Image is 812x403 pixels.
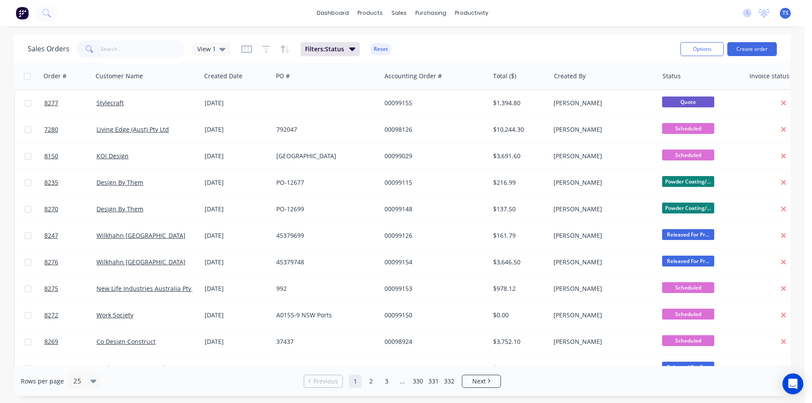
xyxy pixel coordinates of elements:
span: 8269 [44,337,58,346]
div: Customer Name [96,72,143,80]
span: 8272 [44,311,58,320]
ul: Pagination [300,375,504,388]
div: $216.99 [493,178,544,187]
a: Design By Them [96,205,143,213]
a: New Life Industries Australia Pty Ltd [96,284,202,293]
div: 00099154 [384,258,481,266]
div: 00099155 [384,99,481,107]
div: 00099115 [384,178,481,187]
div: $161.79 [493,231,544,240]
span: 8247 [44,231,58,240]
a: Wilkhahn [GEOGRAPHIC_DATA] [96,258,186,266]
a: 8276 [44,249,96,275]
span: Scheduled [662,150,714,160]
a: 8277 [44,90,96,116]
a: Co Design Construct [96,337,156,346]
div: $3,646.50 [493,258,544,266]
div: Status [663,72,681,80]
span: Powder Coating/... [662,176,714,187]
span: Released For Pr... [662,229,714,240]
a: 8275 [44,276,96,302]
span: 8235 [44,178,58,187]
span: 8275 [44,284,58,293]
div: products [353,7,387,20]
div: 00098796 [384,364,481,373]
div: [DATE] [205,337,269,346]
span: TS [782,9,789,17]
div: Invoice status [749,72,789,80]
a: 8272 [44,302,96,328]
input: Search... [101,40,186,58]
div: $137.50 [493,205,544,213]
a: Wilkhahn [GEOGRAPHIC_DATA] [96,231,186,240]
div: Total ($) [493,72,516,80]
div: 00099029 [384,152,481,160]
div: 37437 [276,337,373,346]
a: 8247 [44,223,96,249]
div: Accounting Order # [384,72,442,80]
button: Reset [370,43,391,55]
a: Previous page [304,377,342,386]
div: 992 [276,284,373,293]
div: $978.12 [493,284,544,293]
span: 7924 [44,364,58,373]
span: Rows per page [21,377,64,386]
a: Workspace Commercial Furniture [96,364,194,372]
div: productivity [451,7,493,20]
div: purchasing [411,7,451,20]
a: 8269 [44,329,96,355]
a: Design By Them [96,178,143,187]
span: 7280 [44,125,58,134]
div: PO # [276,72,290,80]
a: Page 2 [365,375,378,388]
span: Next [472,377,486,386]
div: [GEOGRAPHIC_DATA] [276,152,373,160]
a: 7280 [44,117,96,143]
a: Jump forward [396,375,409,388]
a: 8235 [44,170,96,196]
span: Powder Coating/... [662,203,714,213]
a: KOI Design [96,152,129,160]
div: [DATE] [205,99,269,107]
span: 8270 [44,205,58,213]
div: [DATE] [205,311,269,320]
div: PO-12677 [276,178,373,187]
div: [PERSON_NAME] [553,99,650,107]
div: sales [387,7,411,20]
a: Page 1 is your current page [349,375,362,388]
div: 12185 [276,364,373,373]
span: Scheduled [662,123,714,134]
div: Open Intercom Messenger [782,373,803,394]
span: Previous [313,377,338,386]
span: Scheduled [662,282,714,293]
span: View 1 [197,44,216,53]
div: [DATE] [205,125,269,134]
div: Created Date [204,72,242,80]
div: [DATE] [205,258,269,266]
div: [PERSON_NAME] [553,311,650,320]
div: $1,394.80 [493,99,544,107]
div: $10,244.30 [493,125,544,134]
a: Next page [462,377,500,386]
div: [PERSON_NAME] [553,125,650,134]
span: Released For Pr... [662,256,714,266]
div: PO-12699 [276,205,373,213]
a: 8270 [44,196,96,222]
div: 45379699 [276,231,373,240]
div: 00098126 [384,125,481,134]
div: 00099148 [384,205,481,213]
button: Create order [727,42,777,56]
div: $2,077.02 [493,364,544,373]
div: [DATE] [205,231,269,240]
a: Page 330 [411,375,424,388]
div: [PERSON_NAME] [553,231,650,240]
span: Filters: Status [305,45,344,53]
span: Quote [662,97,714,107]
a: Page 332 [443,375,456,388]
div: 00099126 [384,231,481,240]
a: Page 331 [427,375,440,388]
div: [DATE] [205,284,269,293]
div: $3,691.60 [493,152,544,160]
div: [PERSON_NAME] [553,152,650,160]
button: Filters:Status [301,42,360,56]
